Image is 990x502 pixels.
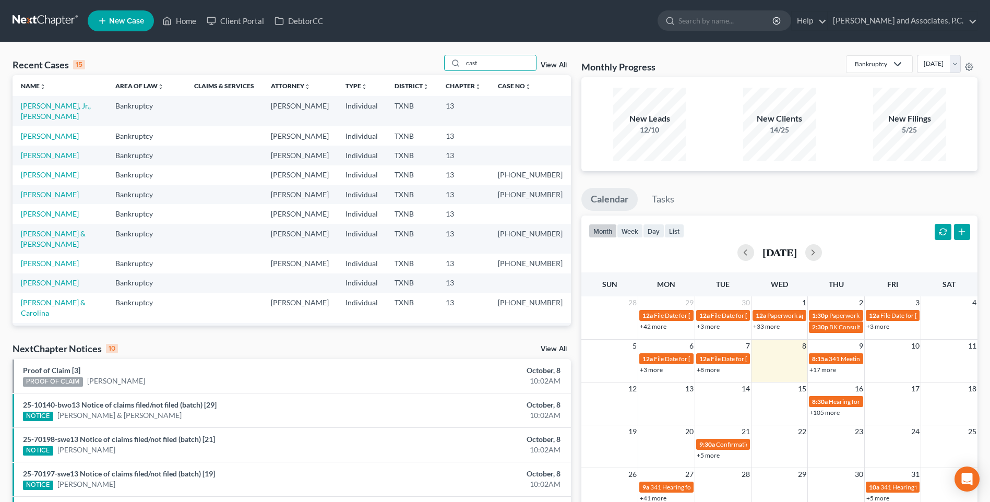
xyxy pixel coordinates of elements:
[386,96,437,126] td: TXNB
[697,451,720,459] a: +5 more
[858,296,864,309] span: 2
[21,82,46,90] a: Nameunfold_more
[741,468,751,481] span: 28
[263,323,337,353] td: [PERSON_NAME]
[395,82,429,90] a: Districtunfold_more
[711,312,850,319] span: File Date for [PERSON_NAME] & [PERSON_NAME]
[678,11,774,30] input: Search by name...
[107,96,186,126] td: Bankruptcy
[388,479,560,489] div: 10:02AM
[13,342,118,355] div: NextChapter Notices
[643,224,664,238] button: day
[490,254,571,273] td: [PHONE_NUMBER]
[640,494,666,502] a: +41 more
[263,165,337,185] td: [PERSON_NAME]
[642,483,649,491] span: 9a
[697,366,720,374] a: +8 more
[107,323,186,353] td: Trusts and Estate Planning Law
[654,312,737,319] span: File Date for [PERSON_NAME]
[745,340,751,352] span: 7
[684,383,695,395] span: 13
[57,445,115,455] a: [PERSON_NAME]
[107,293,186,322] td: Bankruptcy
[23,469,215,478] a: 25-70197-swe13 Notice of claims filed/not filed (batch) [19]
[490,185,571,204] td: [PHONE_NUMBER]
[887,280,898,289] span: Fri
[855,59,887,68] div: Bankruptcy
[263,185,337,204] td: [PERSON_NAME]
[21,101,91,121] a: [PERSON_NAME], Jr., [PERSON_NAME]
[107,146,186,165] td: Bankruptcy
[23,481,53,490] div: NOTICE
[57,410,182,421] a: [PERSON_NAME] & [PERSON_NAME]
[910,425,921,438] span: 24
[654,355,737,363] span: File Date for [PERSON_NAME]
[854,468,864,481] span: 30
[910,468,921,481] span: 31
[263,224,337,254] td: [PERSON_NAME]
[337,224,386,254] td: Individual
[498,82,531,90] a: Case Nounfold_more
[581,188,638,211] a: Calendar
[386,126,437,146] td: TXNB
[388,469,560,479] div: October, 8
[792,11,827,30] a: Help
[386,254,437,273] td: TXNB
[107,254,186,273] td: Bankruptcy
[955,467,980,492] div: Open Intercom Messenger
[854,425,864,438] span: 23
[650,483,799,491] span: 341 Hearing for [PERSON_NAME] & [PERSON_NAME]
[337,146,386,165] td: Individual
[337,323,386,353] td: Individual
[437,204,490,223] td: 13
[602,280,617,289] span: Sun
[640,366,663,374] a: +3 more
[337,96,386,126] td: Individual
[263,146,337,165] td: [PERSON_NAME]
[967,425,977,438] span: 25
[23,377,83,387] div: PROOF OF CLAIM
[967,383,977,395] span: 18
[21,259,79,268] a: [PERSON_NAME]
[631,340,638,352] span: 5
[304,83,311,90] i: unfold_more
[741,425,751,438] span: 21
[446,82,481,90] a: Chapterunfold_more
[756,312,766,319] span: 12a
[337,254,386,273] td: Individual
[107,126,186,146] td: Bankruptcy
[263,204,337,223] td: [PERSON_NAME]
[829,398,910,405] span: Hearing for [PERSON_NAME]
[107,185,186,204] td: Bankruptcy
[23,412,53,421] div: NOTICE
[869,312,879,319] span: 12a
[490,165,571,185] td: [PHONE_NUMBER]
[627,425,638,438] span: 19
[107,165,186,185] td: Bankruptcy
[741,296,751,309] span: 30
[743,113,816,125] div: New Clients
[801,340,807,352] span: 8
[463,55,536,70] input: Search by name...
[801,296,807,309] span: 1
[107,224,186,254] td: Bankruptcy
[388,445,560,455] div: 10:02AM
[642,188,684,211] a: Tasks
[971,296,977,309] span: 4
[87,376,145,386] a: [PERSON_NAME]
[866,494,889,502] a: +5 more
[581,61,655,73] h3: Monthly Progress
[829,280,844,289] span: Thu
[809,366,836,374] a: +17 more
[812,355,828,363] span: 8:15a
[109,17,144,25] span: New Case
[541,62,567,69] a: View All
[437,293,490,322] td: 13
[437,126,490,146] td: 13
[107,204,186,223] td: Bankruptcy
[741,383,751,395] span: 14
[269,11,328,30] a: DebtorCC
[337,126,386,146] td: Individual
[201,11,269,30] a: Client Portal
[664,224,684,238] button: list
